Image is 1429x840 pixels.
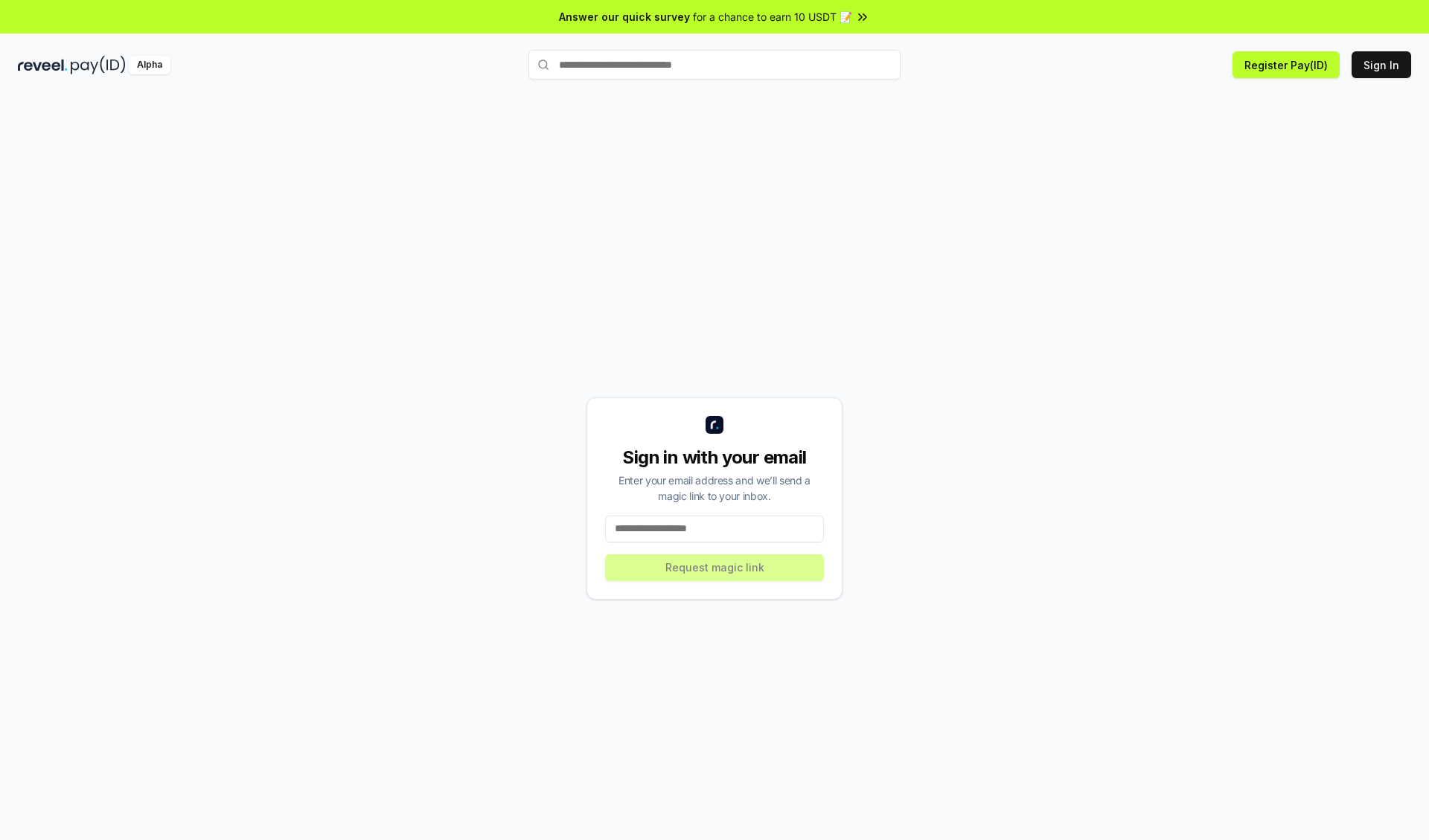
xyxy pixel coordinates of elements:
div: Alpha [129,56,170,74]
button: Sign In [1352,51,1411,78]
span: for a chance to earn 10 USDT 📝 [693,9,852,25]
div: Enter your email address and we’ll send a magic link to your inbox. [605,472,824,504]
img: logo_small [706,416,723,434]
img: reveel_dark [18,56,68,74]
img: pay_id [71,56,126,74]
span: Answer our quick survey [559,9,690,25]
div: Sign in with your email [605,446,824,469]
button: Register Pay(ID) [1233,51,1340,78]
